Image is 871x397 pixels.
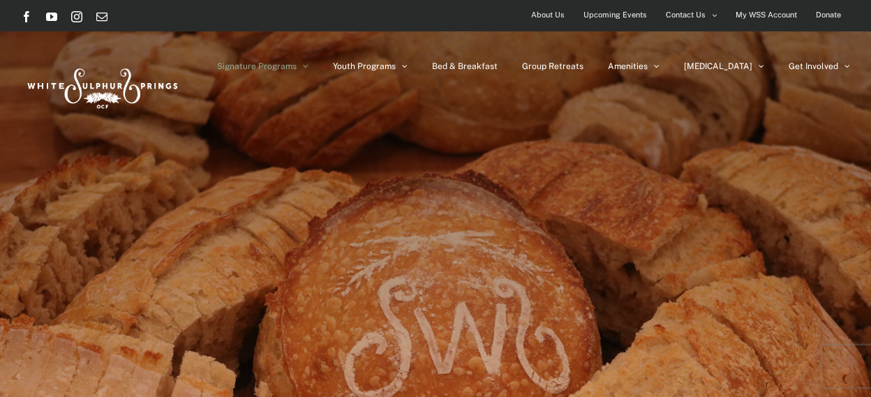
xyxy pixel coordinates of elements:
a: [MEDICAL_DATA] [684,31,764,101]
a: Instagram [71,11,82,22]
span: My WSS Account [736,5,797,25]
span: Signature Programs [217,62,297,70]
a: YouTube [46,11,57,22]
a: Get Involved [789,31,850,101]
span: Bed & Breakfast [432,62,498,70]
span: Contact Us [666,5,706,25]
nav: Main Menu [217,31,850,101]
span: Amenities [608,62,648,70]
a: Group Retreats [522,31,583,101]
a: Bed & Breakfast [432,31,498,101]
a: Amenities [608,31,660,101]
a: Youth Programs [333,31,408,101]
span: Donate [816,5,841,25]
a: Signature Programs [217,31,308,101]
span: [MEDICAL_DATA] [684,62,752,70]
span: Upcoming Events [583,5,647,25]
a: Email [96,11,107,22]
a: Facebook [21,11,32,22]
img: White Sulphur Springs Logo [21,53,181,119]
span: Group Retreats [522,62,583,70]
span: Youth Programs [333,62,396,70]
span: About Us [531,5,565,25]
span: Get Involved [789,62,838,70]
